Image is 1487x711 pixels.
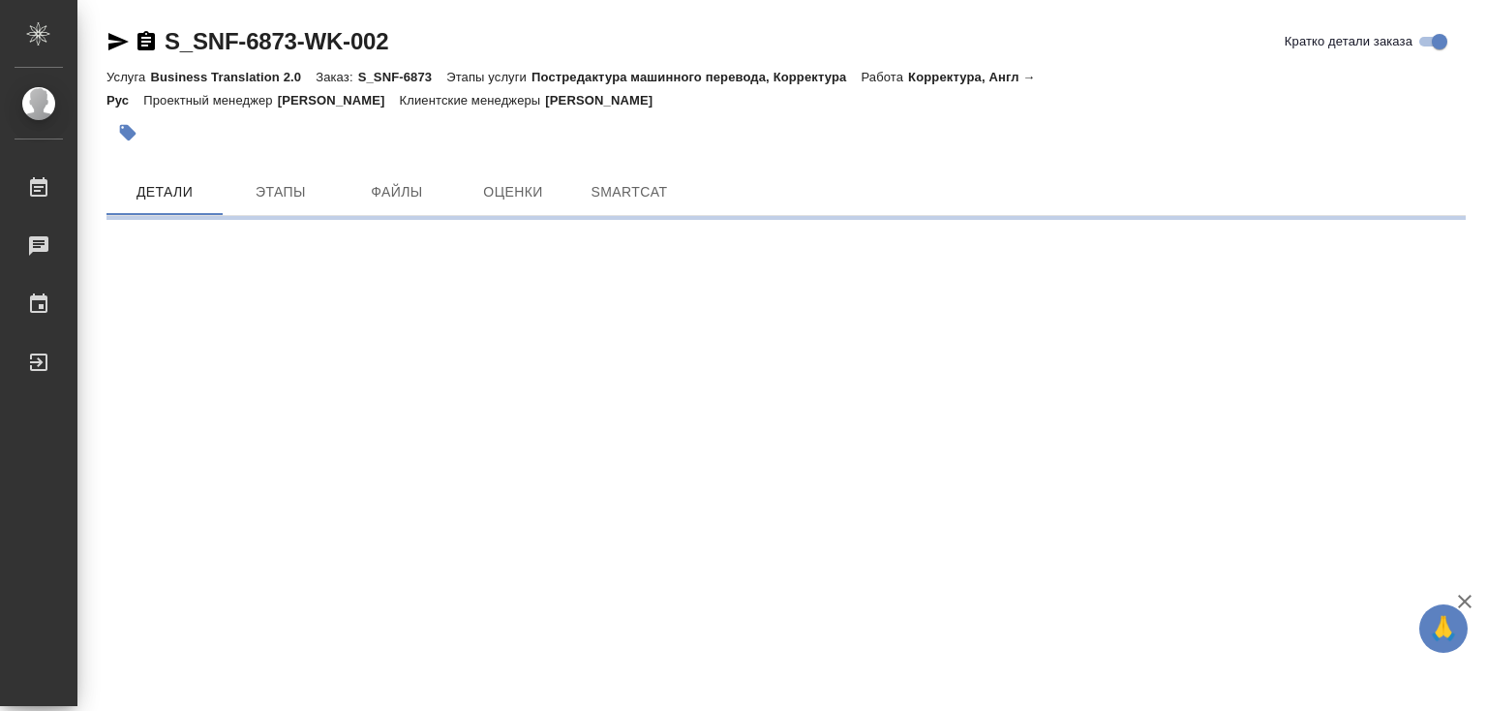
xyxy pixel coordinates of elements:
[545,93,667,108] p: [PERSON_NAME]
[583,180,676,204] span: SmartCat
[150,70,316,84] p: Business Translation 2.0
[1419,604,1468,653] button: 🙏
[467,180,560,204] span: Оценки
[316,70,357,84] p: Заказ:
[106,111,149,154] button: Добавить тэг
[165,28,388,54] a: S_SNF-6873-WK-002
[350,180,443,204] span: Файлы
[446,70,531,84] p: Этапы услуги
[135,30,158,53] button: Скопировать ссылку
[278,93,400,108] p: [PERSON_NAME]
[234,180,327,204] span: Этапы
[1285,32,1412,51] span: Кратко детали заказа
[400,93,546,108] p: Клиентские менеджеры
[118,180,211,204] span: Детали
[531,70,861,84] p: Постредактура машинного перевода, Корректура
[106,70,150,84] p: Услуга
[106,30,130,53] button: Скопировать ссылку для ЯМессенджера
[358,70,447,84] p: S_SNF-6873
[861,70,908,84] p: Работа
[143,93,277,108] p: Проектный менеджер
[1427,608,1460,649] span: 🙏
